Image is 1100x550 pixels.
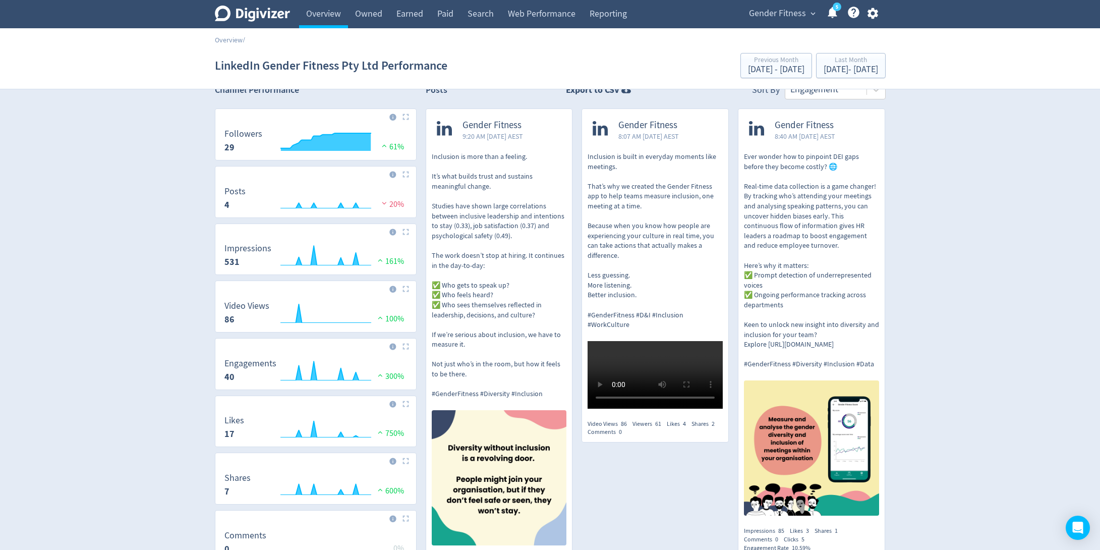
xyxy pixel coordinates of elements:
[402,401,409,407] img: Placeholder
[655,420,661,428] span: 61
[835,4,838,11] text: 5
[744,535,784,544] div: Comments
[224,472,251,484] dt: Shares
[224,485,229,498] strong: 7
[691,420,720,428] div: Shares
[402,114,409,120] img: Placeholder
[801,535,804,543] span: 5
[618,131,679,141] span: 8:07 AM [DATE] AEST
[224,141,235,153] strong: 29
[375,486,404,496] span: 600%
[426,84,447,99] h2: Posts
[224,371,235,383] strong: 40
[243,35,245,44] span: /
[219,187,412,213] svg: Posts 4
[375,371,385,379] img: positive-performance.svg
[752,84,780,99] div: Sort By
[588,420,632,428] div: Video Views
[375,486,385,493] img: positive-performance.svg
[824,57,878,65] div: Last Month
[566,84,619,96] strong: Export to CSV
[402,171,409,178] img: Placeholder
[740,53,812,78] button: Previous Month[DATE] - [DATE]
[219,359,412,386] svg: Engagements 40
[219,129,412,156] svg: Followers 29
[402,286,409,292] img: Placeholder
[402,458,409,464] img: Placeholder
[835,527,838,535] span: 1
[775,131,835,141] span: 8:40 AM [DATE] AEST
[379,142,389,149] img: positive-performance.svg
[375,428,404,438] span: 750%
[808,9,818,18] span: expand_more
[744,527,790,535] div: Impressions
[224,128,262,140] dt: Followers
[683,420,686,428] span: 4
[775,120,835,131] span: Gender Fitness
[667,420,691,428] div: Likes
[618,120,679,131] span: Gender Fitness
[588,428,627,436] div: Comments
[224,313,235,325] strong: 86
[215,35,243,44] a: Overview
[432,410,567,545] img: https://media.cf.digivizer.com/images/linkedin-138205981-urn:li:share:7360812269200429056-60415f4...
[375,314,385,321] img: positive-performance.svg
[224,358,276,369] dt: Engagements
[815,527,843,535] div: Shares
[215,84,417,96] h2: Channel Performance
[375,371,404,381] span: 300%
[402,343,409,350] img: Placeholder
[426,109,572,548] a: Gender Fitness9:20 AM [DATE] AESTInclusion is more than a feeling. It’s what builds trust and sus...
[379,199,389,207] img: negative-performance.svg
[806,527,809,535] span: 3
[588,152,723,330] p: Inclusion is built in everyday moments like meetings. That’s why we created the Gender Fitness ap...
[224,415,244,426] dt: Likes
[375,256,404,266] span: 161%
[462,131,523,141] span: 9:20 AM [DATE] AEST
[224,300,269,312] dt: Video Views
[621,420,627,428] span: 86
[790,527,815,535] div: Likes
[582,109,728,411] a: Gender Fitness8:07 AM [DATE] AESTInclusion is built in everyday moments like meetings. That’s why...
[744,152,879,369] p: Ever wonder how to pinpoint DEI gaps before they become costly? 🌐 Real-time data collection is a ...
[224,530,266,541] dt: Comments
[748,65,804,74] div: [DATE] - [DATE]
[738,109,885,519] a: Gender Fitness8:40 AM [DATE] AESTEver wonder how to pinpoint DEI gaps before they become costly? ...
[748,57,804,65] div: Previous Month
[375,428,385,436] img: positive-performance.svg
[619,428,622,436] span: 0
[375,314,404,324] span: 100%
[219,416,412,443] svg: Likes 17
[744,380,879,516] img: https://media.cf.digivizer.com/images/linkedin-138205981-urn:li:share:7364063693464064001-7520665...
[833,3,841,11] a: 5
[749,6,806,22] span: Gender Fitness
[224,186,246,197] dt: Posts
[215,49,447,82] h1: LinkedIn Gender Fitness Pty Ltd Performance
[402,515,409,522] img: Placeholder
[224,243,271,254] dt: Impressions
[745,6,818,22] button: Gender Fitness
[824,65,878,74] div: [DATE] - [DATE]
[224,256,240,268] strong: 531
[219,244,412,270] svg: Impressions 531
[219,301,412,328] svg: Video Views 86
[375,256,385,264] img: positive-performance.svg
[224,199,229,211] strong: 4
[379,142,404,152] span: 61%
[778,527,784,535] span: 85
[1066,516,1090,540] div: Open Intercom Messenger
[816,53,886,78] button: Last Month[DATE]- [DATE]
[775,535,778,543] span: 0
[379,199,404,209] span: 20%
[219,473,412,500] svg: Shares 7
[462,120,523,131] span: Gender Fitness
[402,229,409,235] img: Placeholder
[432,152,567,399] p: Inclusion is more than a feeling. It’s what builds trust and sustains meaningful change. Studies ...
[784,535,810,544] div: Clicks
[224,428,235,440] strong: 17
[632,420,667,428] div: Viewers
[712,420,715,428] span: 2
